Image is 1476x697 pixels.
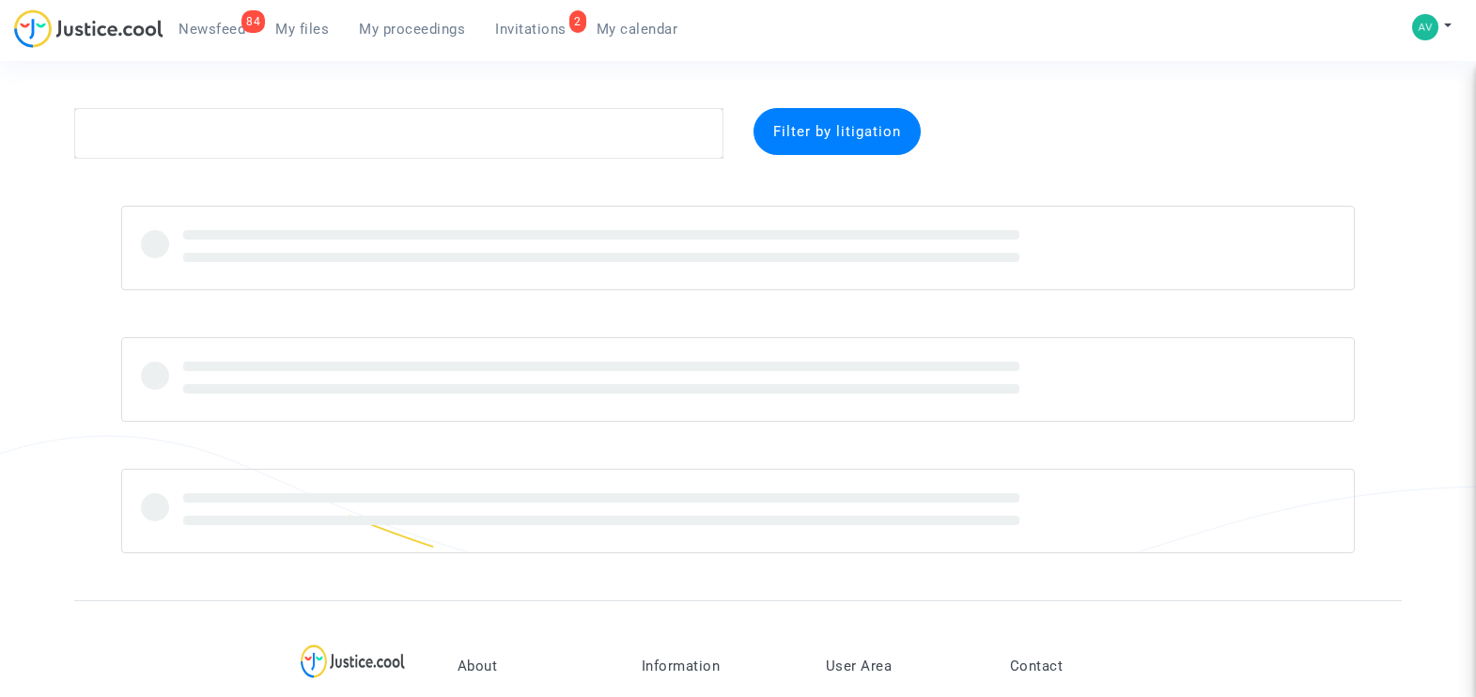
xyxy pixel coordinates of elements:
[1412,14,1438,40] img: a4e121ff07650d96508b8298bdaa9979
[275,21,329,38] span: My files
[582,15,693,43] a: My calendar
[773,123,901,140] span: Filter by litigation
[495,21,567,38] span: Invitations
[241,10,265,33] div: 84
[260,15,344,43] a: My files
[597,21,678,38] span: My calendar
[569,10,586,33] div: 2
[359,21,465,38] span: My proceedings
[14,9,163,48] img: jc-logo.svg
[826,658,982,674] p: User Area
[642,658,798,674] p: Information
[344,15,480,43] a: My proceedings
[301,644,405,678] img: logo-lg.svg
[163,15,260,43] a: 84Newsfeed
[179,21,245,38] span: Newsfeed
[1010,658,1166,674] p: Contact
[458,658,614,674] p: About
[480,15,582,43] a: 2Invitations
